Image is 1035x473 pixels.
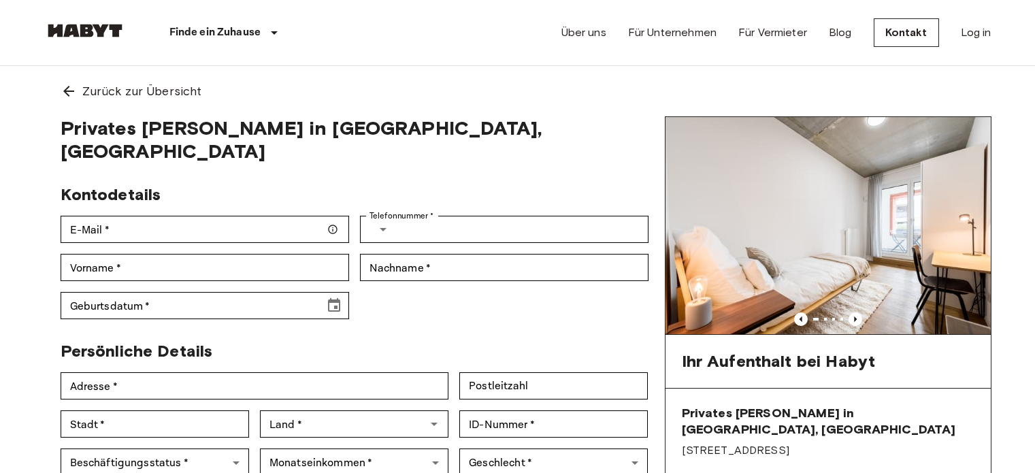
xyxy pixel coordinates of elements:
[61,372,449,399] div: Adresse
[61,184,161,204] span: Kontodetails
[44,66,991,116] a: Zurück zur Übersicht
[794,312,808,326] button: Previous image
[666,117,991,334] img: Marketing picture of unit DE-04-037-001-03Q
[849,312,862,326] button: Previous image
[369,210,433,222] label: Telefonnummer
[459,410,648,438] div: ID-Nummer
[961,25,991,41] a: Log in
[682,443,974,458] span: [STREET_ADDRESS]
[61,116,648,163] span: Privates [PERSON_NAME] in [GEOGRAPHIC_DATA], [GEOGRAPHIC_DATA]
[360,254,648,281] div: Nachname
[874,18,939,47] a: Kontakt
[61,410,249,438] div: Stadt
[327,224,338,235] svg: Stellen Sie sicher, dass Ihre E-Mail-Adresse korrekt ist — wir senden Ihre Buchungsdetails dorthin.
[561,25,606,41] a: Über uns
[321,292,348,319] button: Choose date
[61,216,349,243] div: E-Mail
[628,25,717,41] a: Für Unternehmen
[682,351,876,372] span: Ihr Aufenthalt bei Habyt
[61,254,349,281] div: Vorname
[44,24,126,37] img: Habyt
[425,414,444,434] button: Open
[82,82,202,100] span: Zurück zur Übersicht
[682,405,974,438] span: Privates [PERSON_NAME] in [GEOGRAPHIC_DATA], [GEOGRAPHIC_DATA]
[459,372,648,399] div: Postleitzahl
[169,25,261,41] p: Finde ein Zuhause
[369,216,397,243] button: Select country
[738,25,807,41] a: Für Vermieter
[61,341,213,361] span: Persönliche Details
[829,25,852,41] a: Blog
